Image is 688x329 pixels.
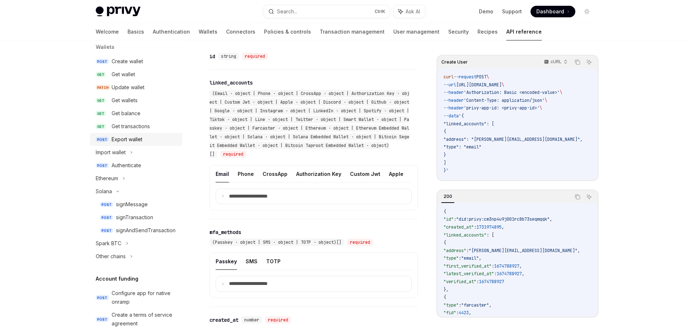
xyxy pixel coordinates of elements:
[443,129,446,134] span: {
[443,224,474,230] span: "created_at"
[536,8,564,15] span: Dashboard
[573,57,582,67] button: Copy the contents from the code block
[456,216,550,222] span: "did:privy:cm3np4u9j001rc8b73seqmqqk"
[494,271,497,277] span: :
[220,151,246,158] div: required
[464,90,560,95] span: 'Authorization: Basic <encoded-value>'
[443,105,464,111] span: --header
[112,83,144,92] div: Update wallet
[90,81,182,94] a: PATCHUpdate wallet
[264,23,311,40] a: Policies & controls
[347,239,373,246] div: required
[112,70,135,79] div: Get wallet
[263,5,390,18] button: Search...CtrlK
[443,271,494,277] span: "latest_verified_at"
[443,240,446,246] span: {
[112,96,138,105] div: Get wallets
[96,59,109,64] span: POST
[454,216,456,222] span: :
[96,98,106,103] span: GET
[519,263,522,269] span: ,
[209,91,410,157] span: (Email · object | Phone · object | CrossApp · object | Authorization Key · object | Custom Jwt · ...
[486,74,489,80] span: \
[265,316,291,324] div: required
[393,23,440,40] a: User management
[443,82,456,88] span: --url
[443,232,486,238] span: "linked_accounts"
[209,53,215,60] div: id
[116,200,148,209] div: signMessage
[112,109,140,118] div: Get balance
[112,57,143,66] div: Create wallet
[90,287,182,308] a: POSTConfigure app for native onramp
[550,59,562,65] p: cURL
[90,120,182,133] a: GETGet transactions
[577,248,580,254] span: ,
[116,226,176,235] div: signAndSendTransaction
[350,165,380,182] button: Custom Jwt
[238,165,254,182] button: Phone
[476,279,479,285] span: :
[96,148,126,157] div: Import wallet
[443,302,459,308] span: "type"
[216,253,237,270] button: Passkey
[502,8,522,15] a: Support
[476,224,502,230] span: 1731974895
[443,168,449,173] span: }'
[459,302,461,308] span: :
[244,317,259,323] span: number
[456,310,459,316] span: :
[443,144,481,150] span: "type": "email"
[469,310,471,316] span: ,
[90,107,182,120] a: GETGet balance
[456,82,502,88] span: [URL][DOMAIN_NAME]
[90,133,182,146] a: POSTExport wallet
[216,165,229,182] button: Email
[584,192,594,202] button: Ask AI
[477,23,498,40] a: Recipes
[443,279,476,285] span: "verified_at"
[112,289,178,306] div: Configure app for native onramp
[90,211,182,224] a: POSTsignTransaction
[90,55,182,68] a: POSTCreate wallet
[474,224,476,230] span: :
[199,23,217,40] a: Wallets
[116,213,153,222] div: signTransaction
[96,317,109,322] span: POST
[522,271,524,277] span: ,
[443,152,446,158] span: }
[459,310,469,316] span: 4423
[112,122,150,131] div: Get transactions
[96,137,109,142] span: POST
[560,90,562,95] span: \
[459,255,461,261] span: :
[443,74,454,80] span: curl
[443,216,454,222] span: "id"
[443,137,583,142] span: "address": "[PERSON_NAME][EMAIL_ADDRESS][DOMAIN_NAME]",
[443,294,446,300] span: {
[506,23,542,40] a: API reference
[584,57,594,67] button: Ask AI
[454,74,476,80] span: --request
[96,111,106,116] span: GET
[263,165,287,182] button: CrossApp
[443,263,492,269] span: "first_verified_at"
[96,72,106,77] span: GET
[96,7,140,17] img: light logo
[479,8,493,15] a: Demo
[443,121,494,127] span: "linked_accounts": [
[153,23,190,40] a: Authentication
[476,74,486,80] span: POST
[469,248,577,254] span: "[PERSON_NAME][EMAIL_ADDRESS][DOMAIN_NAME]"
[461,302,489,308] span: "farcaster"
[212,239,341,245] span: (Passkey · object | SMS · object | TOTP · object)[]
[393,5,425,18] button: Ask AI
[492,263,494,269] span: :
[443,90,464,95] span: --header
[96,187,112,196] div: Solana
[581,6,593,17] button: Toggle dark mode
[479,279,504,285] span: 1674788927
[443,209,446,215] span: {
[209,316,238,324] div: created_at
[100,202,113,207] span: POST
